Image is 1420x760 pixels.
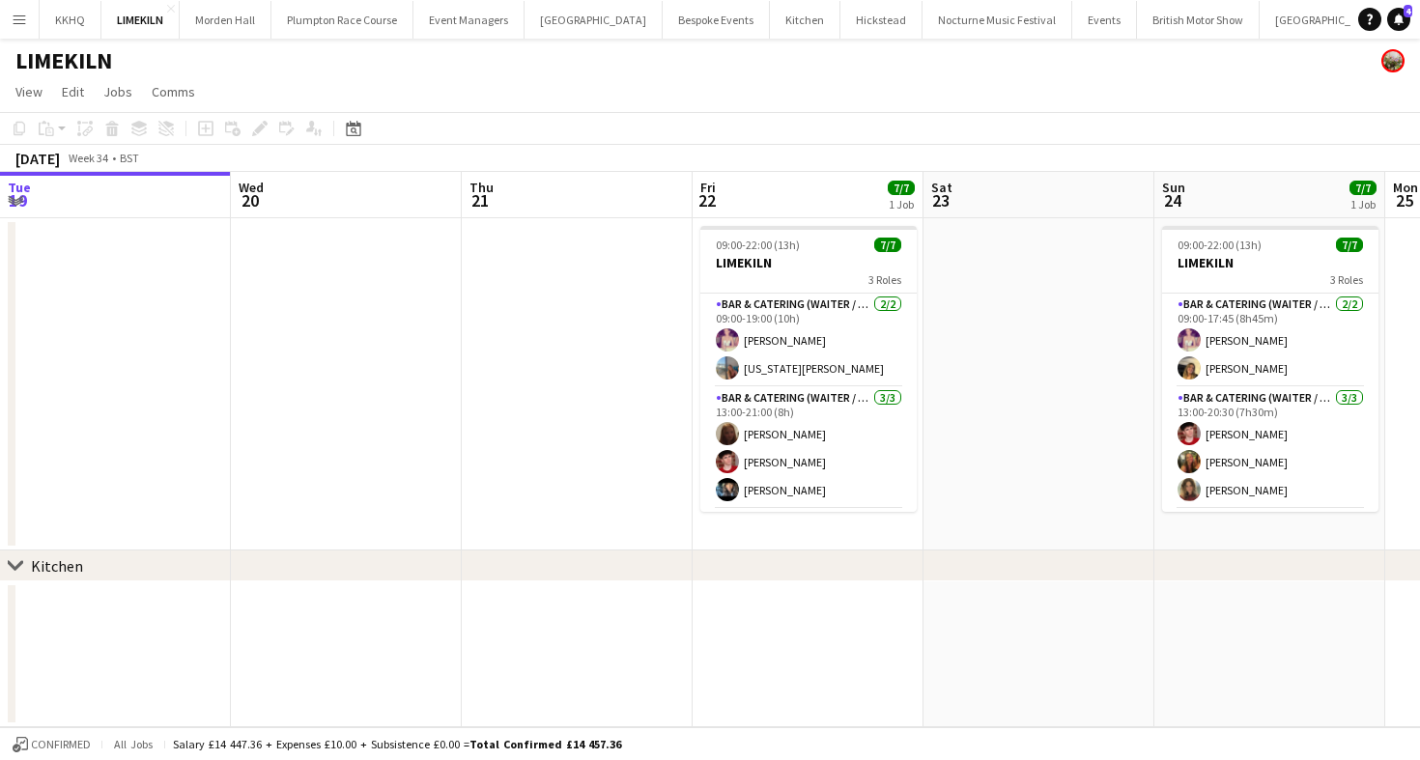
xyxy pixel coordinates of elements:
a: Edit [54,79,92,104]
button: Hickstead [840,1,923,39]
span: Sun [1162,179,1185,196]
span: 7/7 [874,238,901,252]
span: 3 Roles [1330,272,1363,287]
span: 24 [1159,189,1185,211]
span: 19 [5,189,31,211]
span: Fri [700,179,716,196]
app-card-role: Bar & Catering (Waiter / waitress)2/209:00-19:00 (10h)[PERSON_NAME][US_STATE][PERSON_NAME] [700,294,917,387]
button: Morden Hall [180,1,271,39]
button: Bespoke Events [663,1,770,39]
a: Jobs [96,79,140,104]
span: 09:00-22:00 (13h) [716,238,800,252]
span: Confirmed [31,738,91,751]
h1: LIMEKILN [15,46,112,75]
a: View [8,79,50,104]
app-card-role: Bar & Catering (Waiter / waitress)3/313:00-21:00 (8h)[PERSON_NAME][PERSON_NAME][PERSON_NAME] [700,387,917,509]
span: 25 [1390,189,1418,211]
span: View [15,83,43,100]
span: 22 [697,189,716,211]
span: Tue [8,179,31,196]
button: Plumpton Race Course [271,1,413,39]
button: Events [1072,1,1137,39]
span: 7/7 [1349,181,1377,195]
span: 09:00-22:00 (13h) [1178,238,1262,252]
span: Total Confirmed £14 457.36 [469,737,621,751]
span: Edit [62,83,84,100]
button: Event Managers [413,1,525,39]
span: 3 Roles [868,272,901,287]
h3: LIMEKILN [700,254,917,271]
div: [DATE] [15,149,60,168]
span: 4 [1404,5,1412,17]
app-user-avatar: Staffing Manager [1381,49,1405,72]
span: Jobs [103,83,132,100]
span: Mon [1393,179,1418,196]
div: 1 Job [889,197,914,211]
button: British Motor Show [1137,1,1260,39]
span: 7/7 [888,181,915,195]
div: 1 Job [1350,197,1376,211]
button: LIMEKILN [101,1,180,39]
button: Kitchen [770,1,840,39]
a: 4 [1387,8,1410,31]
div: BST [120,151,139,165]
a: Comms [144,79,203,104]
h3: LIMEKILN [1162,254,1378,271]
button: [GEOGRAPHIC_DATA] [1260,1,1398,39]
span: 7/7 [1336,238,1363,252]
span: Week 34 [64,151,112,165]
span: Thu [469,179,494,196]
app-job-card: 09:00-22:00 (13h)7/7LIMEKILN3 RolesBar & Catering (Waiter / waitress)2/209:00-19:00 (10h)[PERSON_... [700,226,917,512]
span: All jobs [110,737,156,751]
div: Kitchen [31,556,83,576]
button: Confirmed [10,734,94,755]
span: Comms [152,83,195,100]
app-card-role: Bar & Catering (Waiter / waitress)3/313:00-20:30 (7h30m)[PERSON_NAME][PERSON_NAME][PERSON_NAME] [1162,387,1378,509]
span: 20 [236,189,264,211]
span: 23 [928,189,952,211]
button: KKHQ [40,1,101,39]
app-card-role: Bar & Catering (Waiter / waitress)2/209:00-17:45 (8h45m)[PERSON_NAME][PERSON_NAME] [1162,294,1378,387]
span: 21 [467,189,494,211]
button: Nocturne Music Festival [923,1,1072,39]
span: Wed [239,179,264,196]
div: Salary £14 447.36 + Expenses £10.00 + Subsistence £0.00 = [173,737,621,751]
app-job-card: 09:00-22:00 (13h)7/7LIMEKILN3 RolesBar & Catering (Waiter / waitress)2/209:00-17:45 (8h45m)[PERSO... [1162,226,1378,512]
span: Sat [931,179,952,196]
button: [GEOGRAPHIC_DATA] [525,1,663,39]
